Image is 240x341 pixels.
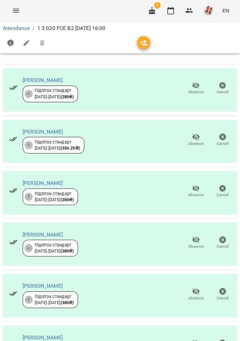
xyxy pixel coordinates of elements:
button: Absence [183,182,209,201]
button: Cancel [209,182,236,201]
button: Cancel [209,234,236,252]
b: ( 380 ₴ ) [61,248,74,253]
div: 4 [25,141,33,149]
a: [PERSON_NAME] [23,77,63,83]
button: Absence [183,234,209,252]
div: 4 [25,90,33,98]
li: / [32,24,34,32]
button: Cancel [209,285,236,304]
div: Підліток стандарт [DATE] - [DATE] [35,139,80,152]
img: 2d479bed210e0de545f6ee74c0e7e972.jpg [204,6,213,15]
b: ( 280 ₴ ) [61,94,74,99]
span: Absence [188,244,204,249]
b: ( 356.25 ₴ ) [61,146,80,151]
a: [PERSON_NAME] [23,231,63,238]
div: 3 [25,193,33,201]
span: EN [222,7,229,14]
div: Підліток стандарт [DATE] - [DATE] [35,88,74,100]
span: Cancel [217,192,229,198]
div: Підліток стандарт [DATE] - [DATE] [35,242,74,254]
button: Menu [8,3,24,19]
a: [PERSON_NAME] [23,334,63,341]
div: 4 [25,244,33,252]
a: [PERSON_NAME] [23,283,63,289]
b: ( 380 ₴ ) [61,197,74,202]
button: Cancel [209,79,236,98]
div: Підліток стандарт [DATE] - [DATE] [35,191,74,203]
b: ( 380 ₴ ) [61,300,74,305]
a: [PERSON_NAME] [23,180,63,186]
div: Підліток стандарт [DATE] - [DATE] [35,294,74,306]
button: Absence [183,131,209,150]
span: Cancel [217,141,229,147]
span: Absence [188,89,204,95]
span: 1 [154,2,161,9]
div: 4 [25,296,33,304]
span: Cancel [217,89,229,95]
span: Absence [188,192,204,198]
button: Cancel [209,131,236,150]
button: Absence [183,285,209,304]
span: Cancel [217,244,229,249]
button: Absence [183,79,209,98]
span: Absence [188,295,204,301]
nav: breadcrumb [3,24,237,32]
a: [PERSON_NAME] [23,129,63,135]
span: Absence [188,141,204,147]
span: Cancel [217,295,229,301]
button: EN [220,4,232,17]
a: Attendance [3,25,30,31]
p: 1 3 020 FCE B2 [DATE] 16:00 [37,24,106,32]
